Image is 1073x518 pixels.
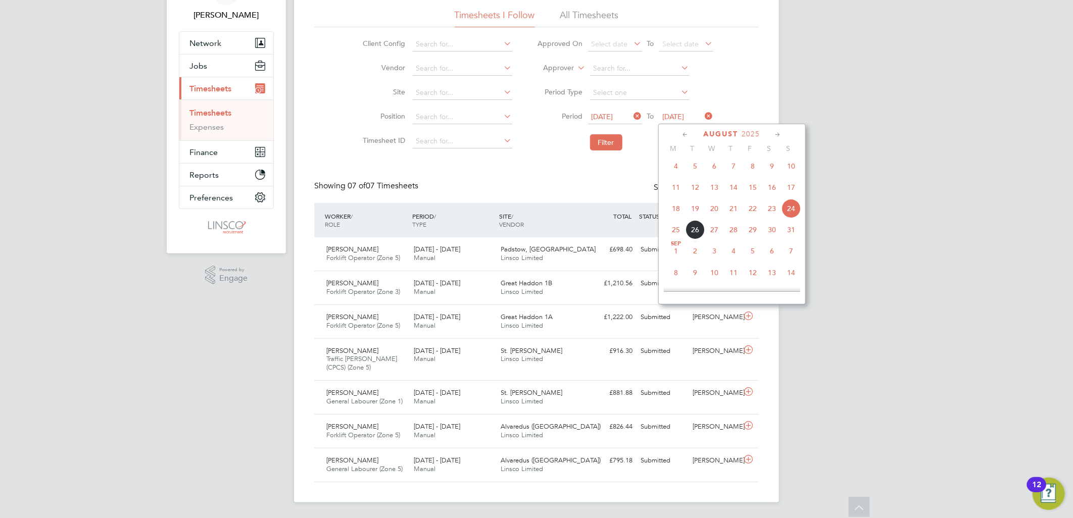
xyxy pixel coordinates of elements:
[637,309,689,326] div: Submitted
[592,112,613,121] span: [DATE]
[501,388,563,397] span: St. [PERSON_NAME]
[348,181,418,191] span: 07 Timesheets
[414,313,460,321] span: [DATE] - [DATE]
[782,284,801,303] span: 21
[360,136,406,145] label: Timesheet ID
[637,419,689,435] div: Submitted
[414,321,435,330] span: Manual
[414,388,460,397] span: [DATE] - [DATE]
[189,84,231,93] span: Timesheets
[666,284,686,303] span: 15
[414,253,435,262] span: Manual
[205,266,248,285] a: Powered byEngage
[584,419,637,435] div: £826.44
[666,241,686,261] span: 1
[189,108,231,118] a: Timesheets
[413,37,512,51] input: Search for...
[501,245,596,253] span: Padstow, [GEOGRAPHIC_DATA]
[560,9,619,27] li: All Timesheets
[705,220,724,239] span: 27
[724,263,743,282] span: 11
[189,147,218,157] span: Finance
[219,274,248,283] span: Engage
[689,419,742,435] div: [PERSON_NAME]
[414,431,435,439] span: Manual
[760,144,779,153] span: S
[189,170,219,180] span: Reports
[414,422,460,431] span: [DATE] - [DATE]
[644,110,657,123] span: To
[179,77,273,99] button: Timesheets
[189,122,224,132] a: Expenses
[179,9,274,21] span: Lauren Butler
[689,309,742,326] div: [PERSON_NAME]
[743,263,762,282] span: 12
[590,134,622,150] button: Filter
[743,199,762,218] span: 22
[666,178,686,197] span: 11
[325,220,340,228] span: ROLE
[584,385,637,401] div: £881.88
[414,354,435,363] span: Manual
[584,309,637,326] div: £1,222.00
[666,220,686,239] span: 25
[529,63,574,73] label: Approver
[686,178,705,197] span: 12
[501,253,544,262] span: Linsco Limited
[762,178,782,197] span: 16
[501,313,553,321] span: Great Haddon 1A
[724,157,743,176] span: 7
[455,9,535,27] li: Timesheets I Follow
[724,241,743,261] span: 4
[782,199,801,218] span: 24
[762,220,782,239] span: 30
[743,178,762,197] span: 15
[613,212,631,220] span: TOTAL
[782,157,801,176] span: 10
[538,39,583,48] label: Approved On
[501,422,601,431] span: Alvaredus ([GEOGRAPHIC_DATA])
[637,343,689,359] div: Submitted
[351,212,353,220] span: /
[326,287,400,296] span: Forklift Operator (Zone 3)
[637,275,689,292] div: Submitted
[686,220,705,239] span: 26
[686,263,705,282] span: 9
[724,178,743,197] span: 14
[414,464,435,473] span: Manual
[637,207,689,225] div: STATUS
[592,39,628,48] span: Select date
[584,275,637,292] div: £1,210.56
[326,346,378,355] span: [PERSON_NAME]
[1033,478,1065,510] button: Open Resource Center, 12 new notifications
[413,134,512,148] input: Search for...
[663,39,699,48] span: Select date
[683,144,702,153] span: T
[666,241,686,246] span: Sep
[590,62,690,76] input: Search for...
[705,241,724,261] span: 3
[414,287,435,296] span: Manual
[686,284,705,303] span: 16
[689,343,742,359] div: [PERSON_NAME]
[686,157,705,176] span: 5
[189,38,221,48] span: Network
[414,397,435,405] span: Manual
[743,284,762,303] span: 19
[501,397,544,405] span: Linsco Limited
[360,87,406,96] label: Site
[326,253,400,262] span: Forklift Operator (Zone 5)
[742,130,760,138] span: 2025
[414,279,460,287] span: [DATE] - [DATE]
[664,144,683,153] span: M
[762,157,782,176] span: 9
[721,144,741,153] span: T
[179,55,273,77] button: Jobs
[782,220,801,239] span: 31
[412,220,426,228] span: TYPE
[637,452,689,469] div: Submitted
[724,220,743,239] span: 28
[686,199,705,218] span: 19
[743,157,762,176] span: 8
[637,385,689,401] div: Submitted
